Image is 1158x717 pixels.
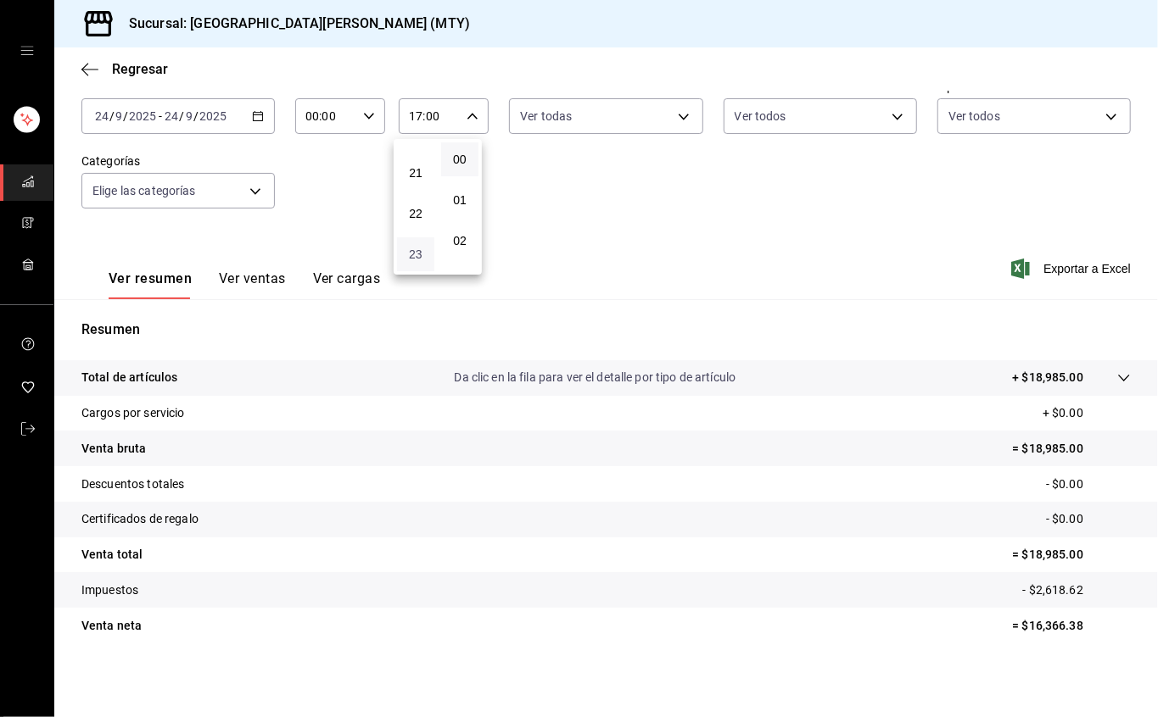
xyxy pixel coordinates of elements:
[409,207,422,220] font: 22
[453,193,467,207] font: 01
[441,183,478,217] button: 01
[397,237,434,271] button: 23
[409,247,422,261] font: 23
[441,224,478,258] button: 02
[397,197,434,231] button: 22
[453,234,467,247] font: 02
[409,166,422,180] font: 21
[453,153,467,166] font: 00
[441,142,478,176] button: 00
[397,156,434,190] button: 21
